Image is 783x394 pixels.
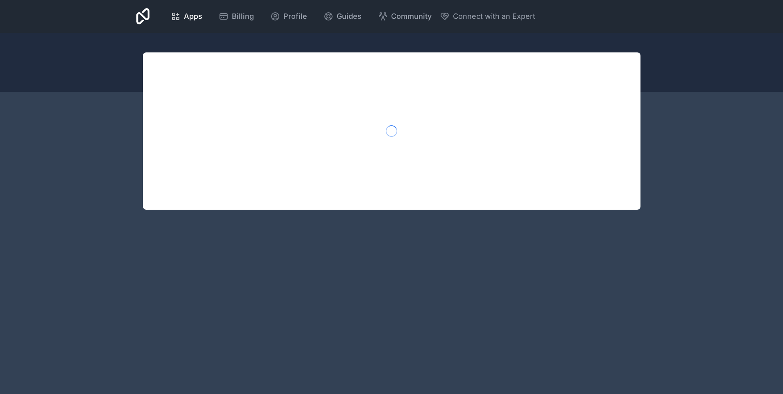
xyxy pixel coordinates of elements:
span: Billing [232,11,254,22]
a: Community [371,7,438,25]
a: Guides [317,7,368,25]
button: Connect with an Expert [440,11,535,22]
a: Profile [264,7,314,25]
span: Guides [337,11,362,22]
span: Community [391,11,432,22]
span: Connect with an Expert [453,11,535,22]
span: Apps [184,11,202,22]
a: Apps [164,7,209,25]
span: Profile [283,11,307,22]
a: Billing [212,7,260,25]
